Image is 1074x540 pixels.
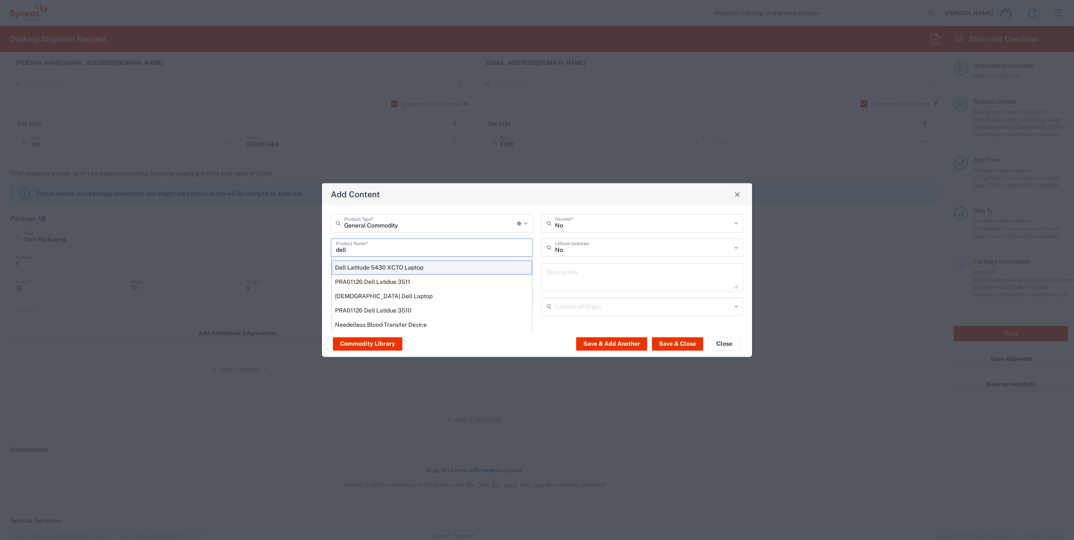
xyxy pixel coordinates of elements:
[331,188,380,200] h4: Add Content
[332,260,532,275] div: Dell Latitude 5430 XCTO Laptop
[576,337,647,350] button: Save & Add Another
[333,337,402,350] button: Commodity Library
[652,337,703,350] button: Save & Close
[731,188,743,200] button: Close
[707,337,741,350] button: Close
[332,275,532,289] div: PRA01126 Dell Latidue 3511
[332,303,532,318] div: PRA01126 Dell Latidue 3510
[332,318,532,332] div: Needelless Blood Transfer Device
[332,289,532,303] div: Theravance Dell Laptop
